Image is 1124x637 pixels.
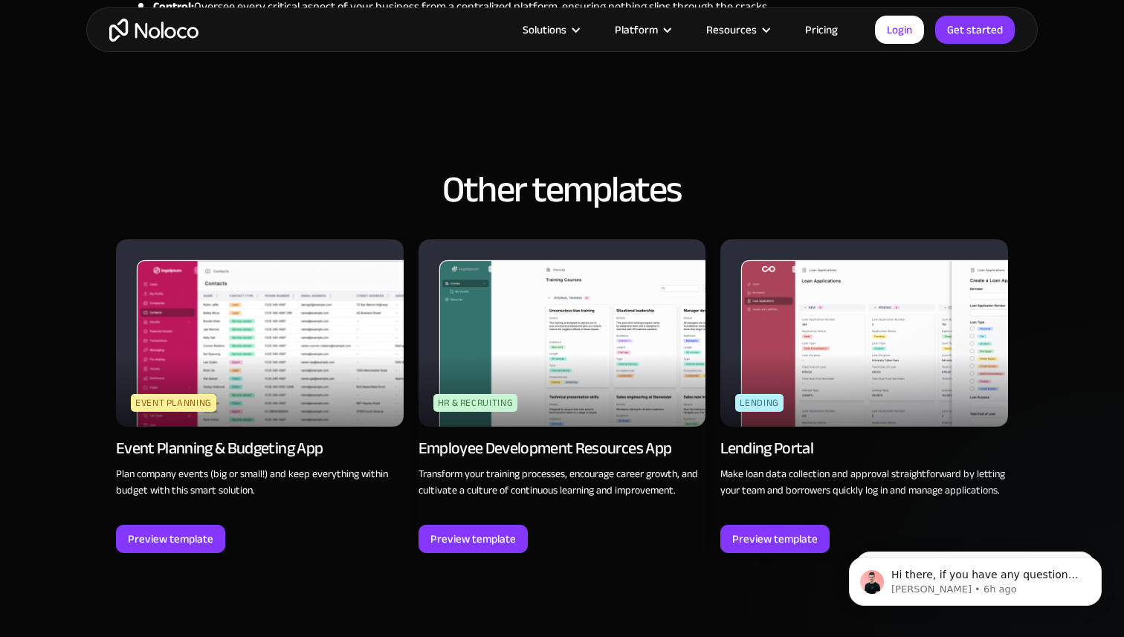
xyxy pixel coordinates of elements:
div: Event Planning & Budgeting App [116,438,323,459]
div: Resources [706,20,757,39]
div: Preview template [430,529,516,549]
a: Event PlanningEvent Planning & Budgeting AppPlan company events (big or small!) and keep everythi... [116,239,404,552]
a: Login [875,16,924,44]
h4: Other templates [101,169,1023,210]
a: Pricing [787,20,856,39]
div: Preview template [732,529,818,549]
div: Lending [735,394,783,412]
div: Solutions [523,20,566,39]
iframe: Intercom notifications message [827,526,1124,630]
p: Plan company events (big or small!) and keep everything within budget with this smart solution. [116,466,404,499]
a: Get started [935,16,1015,44]
div: Resources [688,20,787,39]
a: HR & RecruitingEmployee Development Resources AppTransform your training processes, encourage car... [419,239,706,552]
a: LendingLending PortalMake loan data collection and approval straightforward by letting your team ... [720,239,1008,552]
div: Platform [596,20,688,39]
div: Lending Portal [720,438,813,459]
div: Employee Development Resources App [419,438,672,459]
div: Event Planning [131,394,216,412]
div: HR & Recruiting [433,394,518,412]
div: Platform [615,20,658,39]
p: ‍ [123,66,790,84]
p: Make loan data collection and approval straightforward by letting your team and borrowers quickly... [720,466,1008,499]
div: Preview template [128,529,213,549]
div: Solutions [504,20,596,39]
p: Transform your training processes, encourage career growth, and cultivate a culture of continuous... [419,466,706,499]
a: home [109,19,198,42]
